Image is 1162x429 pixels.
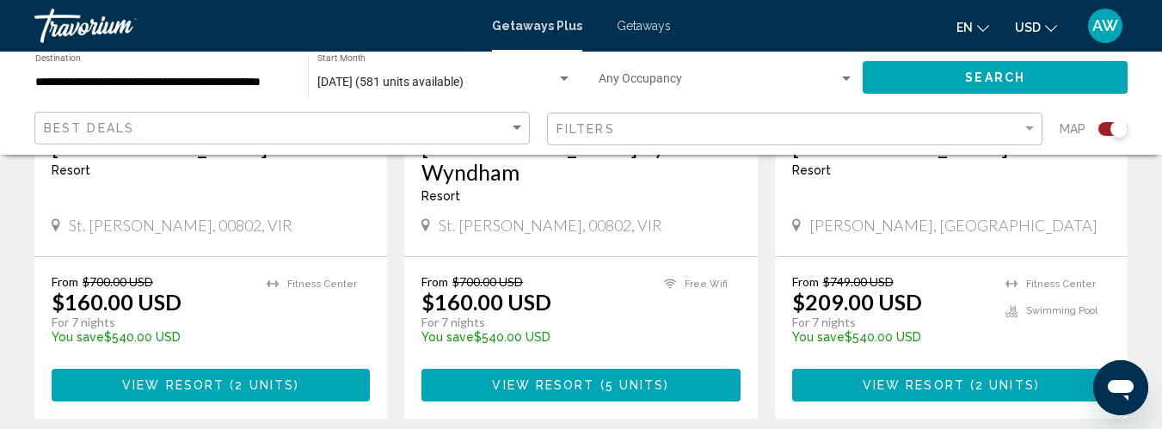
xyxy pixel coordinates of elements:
span: From [792,274,819,289]
a: Getaways [617,19,671,33]
span: 2 units [975,379,1035,393]
button: User Menu [1083,8,1128,44]
span: [PERSON_NAME], [GEOGRAPHIC_DATA] [809,216,1097,235]
span: Resort [421,189,460,203]
a: Travorium [34,9,475,43]
button: View Resort(5 units) [421,369,740,401]
button: Change language [956,15,989,40]
p: For 7 nights [421,315,646,330]
span: [DATE] (581 units available) [317,75,464,89]
button: View Resort(2 units) [792,369,1110,401]
a: [GEOGRAPHIC_DATA] by Club Wyndham [421,133,740,185]
span: $749.00 USD [823,274,894,289]
span: Fitness Center [1026,279,1096,290]
iframe: Button to launch messaging window [1093,360,1148,415]
span: Swimming Pool [1026,305,1097,316]
span: Resort [52,163,90,177]
span: Resort [792,163,831,177]
span: St. [PERSON_NAME], 00802, VIR [69,216,292,235]
p: $540.00 USD [792,330,988,344]
button: Search [863,61,1128,93]
p: For 7 nights [52,315,249,330]
span: Free Wifi [685,279,728,290]
span: You save [421,330,474,344]
span: You save [792,330,845,344]
span: Map [1060,117,1085,141]
span: USD [1015,21,1041,34]
span: ( ) [224,379,299,393]
span: From [52,274,78,289]
span: 2 units [235,379,294,393]
p: $540.00 USD [52,330,249,344]
button: View Resort(2 units) [52,369,370,401]
span: $700.00 USD [452,274,523,289]
span: View Resort [122,379,224,393]
p: For 7 nights [792,315,988,330]
span: AW [1092,17,1118,34]
p: $160.00 USD [421,289,551,315]
span: Fitness Center [287,279,357,290]
span: ( ) [595,379,670,393]
span: From [421,274,448,289]
p: $160.00 USD [52,289,181,315]
a: Getaways Plus [492,19,582,33]
button: Filter [547,112,1042,147]
span: St. [PERSON_NAME], 00802, VIR [439,216,662,235]
span: Filters [556,122,615,136]
span: View Resort [492,379,594,393]
span: You save [52,330,104,344]
span: Best Deals [44,121,134,135]
mat-select: Sort by [44,121,525,136]
span: en [956,21,973,34]
span: $700.00 USD [83,274,153,289]
span: ( ) [965,379,1040,393]
button: Change currency [1015,15,1057,40]
p: $209.00 USD [792,289,922,315]
span: Search [965,71,1025,85]
p: $540.00 USD [421,330,646,344]
span: 5 units [606,379,665,393]
span: View Resort [863,379,965,393]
